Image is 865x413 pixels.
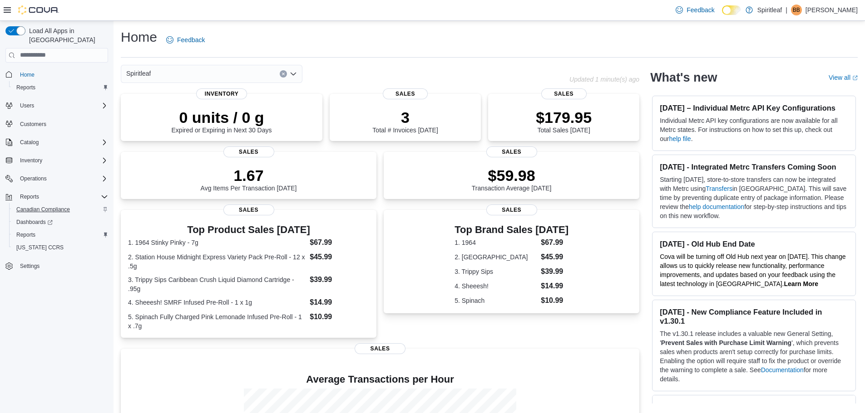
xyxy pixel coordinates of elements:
[128,374,632,385] h4: Average Transactions per Hour
[486,146,537,157] span: Sales
[472,166,552,192] div: Transaction Average [DATE]
[16,137,108,148] span: Catalog
[9,216,112,228] a: Dashboards
[16,191,43,202] button: Reports
[128,312,306,330] dt: 5. Spinach Fully Charged Pink Lemonade Infused Pre-Roll - 1 x .7g
[5,64,108,296] nav: Complex example
[486,204,537,215] span: Sales
[455,253,537,262] dt: 2. [GEOGRAPHIC_DATA]
[16,84,35,91] span: Reports
[16,100,38,111] button: Users
[541,237,568,248] dd: $67.99
[16,155,108,166] span: Inventory
[20,121,46,128] span: Customers
[16,191,108,202] span: Reports
[128,253,306,271] dt: 2. Station House Midnight Express Variety Pack Pre-Roll - 12 x .5g
[786,5,787,15] p: |
[310,274,369,285] dd: $39.99
[383,88,428,99] span: Sales
[455,224,568,235] h3: Top Brand Sales [DATE]
[13,242,108,253] span: Washington CCRS
[13,217,56,228] a: Dashboards
[16,173,108,184] span: Operations
[310,252,369,262] dd: $45.99
[672,1,718,19] a: Feedback
[761,366,804,374] a: Documentation
[669,135,691,142] a: help file
[455,267,537,276] dt: 3. Trippy Sips
[310,311,369,322] dd: $10.99
[13,217,108,228] span: Dashboards
[2,68,112,81] button: Home
[121,28,157,46] h1: Home
[177,35,205,44] span: Feedback
[16,244,64,251] span: [US_STATE] CCRS
[16,155,46,166] button: Inventory
[126,68,151,79] span: Spiritleaf
[196,88,247,99] span: Inventory
[2,172,112,185] button: Operations
[9,241,112,254] button: [US_STATE] CCRS
[569,76,639,83] p: Updated 1 minute(s) ago
[472,166,552,185] p: $59.98
[13,204,108,215] span: Canadian Compliance
[16,137,42,148] button: Catalog
[310,297,369,308] dd: $14.99
[660,329,848,384] p: The v1.30.1 release includes a valuable new General Setting, ' ', which prevents sales when produ...
[650,70,717,85] h2: What's new
[660,103,848,112] h3: [DATE] – Individual Metrc API Key Configurations
[201,166,297,192] div: Avg Items Per Transaction [DATE]
[25,26,108,44] span: Load All Apps in [GEOGRAPHIC_DATA]
[16,69,108,80] span: Home
[9,203,112,216] button: Canadian Compliance
[372,108,438,126] p: 3
[172,108,272,126] p: 0 units / 0 g
[16,206,70,213] span: Canadian Compliance
[852,75,858,81] svg: External link
[2,99,112,112] button: Users
[16,119,50,130] a: Customers
[223,146,274,157] span: Sales
[689,203,744,210] a: help documentation
[16,260,108,272] span: Settings
[660,162,848,171] h3: [DATE] - Integrated Metrc Transfers Coming Soon
[660,253,845,287] span: Cova will be turning off Old Hub next year on [DATE]. This change allows us to quickly release ne...
[660,116,848,143] p: Individual Metrc API key configurations are now available for all Metrc states. For instructions ...
[128,224,369,235] h3: Top Product Sales [DATE]
[372,108,438,134] div: Total # Invoices [DATE]
[13,204,74,215] a: Canadian Compliance
[20,193,39,200] span: Reports
[706,185,732,192] a: Transfers
[16,173,50,184] button: Operations
[20,157,42,164] span: Inventory
[18,5,59,15] img: Cova
[541,252,568,262] dd: $45.99
[757,5,782,15] p: Spiritleaf
[2,259,112,272] button: Settings
[660,239,848,248] h3: [DATE] - Old Hub End Date
[128,275,306,293] dt: 3. Trippy Sips Caribbean Crush Liquid Diamond Cartridge - .95g
[541,266,568,277] dd: $39.99
[806,5,858,15] p: [PERSON_NAME]
[20,175,47,182] span: Operations
[455,296,537,305] dt: 5. Spinach
[163,31,208,49] a: Feedback
[16,100,108,111] span: Users
[784,280,818,287] a: Learn More
[2,136,112,149] button: Catalog
[13,82,108,93] span: Reports
[9,81,112,94] button: Reports
[13,82,39,93] a: Reports
[2,154,112,167] button: Inventory
[172,108,272,134] div: Expired or Expiring in Next 30 Days
[20,71,35,78] span: Home
[793,5,800,15] span: BB
[13,229,108,240] span: Reports
[541,295,568,306] dd: $10.99
[660,175,848,220] p: Starting [DATE], store-to-store transfers can now be integrated with Metrc using in [GEOGRAPHIC_D...
[20,102,34,109] span: Users
[290,70,297,78] button: Open list of options
[16,69,38,80] a: Home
